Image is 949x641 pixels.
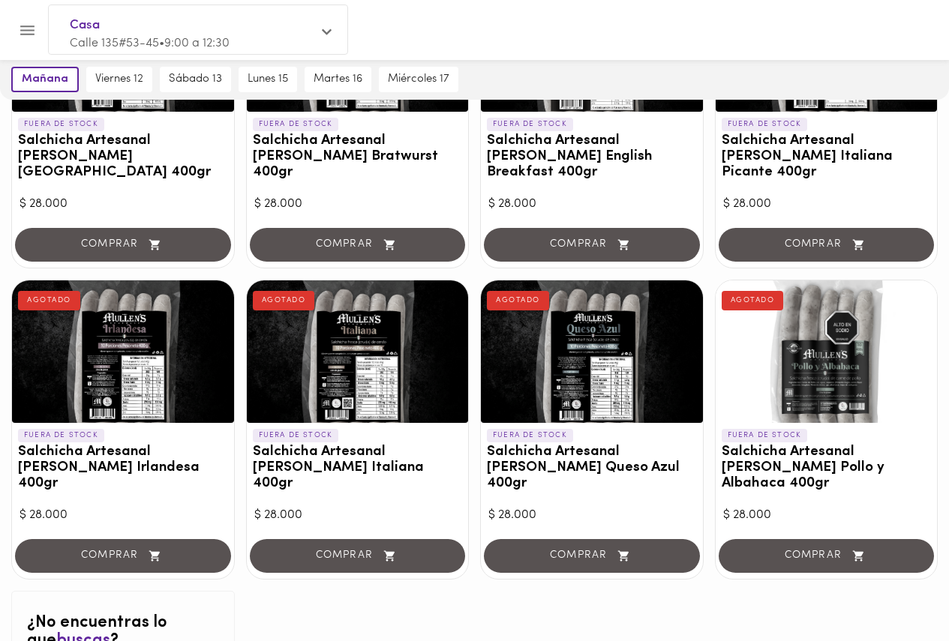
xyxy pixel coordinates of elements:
[487,429,573,442] p: FUERA DE STOCK
[481,280,703,423] div: Salchicha Artesanal Mullens Queso Azul 400gr
[248,73,288,86] span: lunes 15
[86,67,152,92] button: viernes 12
[254,196,461,213] div: $ 28.000
[722,291,784,310] div: AGOTADO
[254,507,461,524] div: $ 28.000
[20,196,227,213] div: $ 28.000
[862,554,934,626] iframe: Messagebird Livechat Widget
[169,73,222,86] span: sábado 13
[716,280,938,423] div: Salchicha Artesanal Mullens Pollo y Albahaca 400gr
[305,67,371,92] button: martes 16
[253,118,339,131] p: FUERA DE STOCK
[247,280,469,423] div: Salchicha Artesanal Mullens Italiana 400gr
[487,445,697,492] h3: Salchicha Artesanal [PERSON_NAME] Queso Azul 400gr
[488,196,695,213] div: $ 28.000
[12,280,234,423] div: Salchicha Artesanal Mullens Irlandesa 400gr
[314,73,362,86] span: martes 16
[18,118,104,131] p: FUERA DE STOCK
[723,507,930,524] div: $ 28.000
[18,429,104,442] p: FUERA DE STOCK
[18,291,80,310] div: AGOTADO
[22,73,68,86] span: mañana
[722,133,932,181] h3: Salchicha Artesanal [PERSON_NAME] Italiana Picante 400gr
[95,73,143,86] span: viernes 12
[379,67,458,92] button: miércoles 17
[722,118,808,131] p: FUERA DE STOCK
[70,37,230,49] span: Calle 135#53-45 • 9:00 a 12:30
[11,67,79,92] button: mañana
[239,67,297,92] button: lunes 15
[20,507,227,524] div: $ 28.000
[487,133,697,181] h3: Salchicha Artesanal [PERSON_NAME] English Breakfast 400gr
[722,445,932,492] h3: Salchicha Artesanal [PERSON_NAME] Pollo y Albahaca 400gr
[253,133,463,181] h3: Salchicha Artesanal [PERSON_NAME] Bratwurst 400gr
[253,429,339,442] p: FUERA DE STOCK
[18,133,228,181] h3: Salchicha Artesanal [PERSON_NAME] [GEOGRAPHIC_DATA] 400gr
[253,445,463,492] h3: Salchicha Artesanal [PERSON_NAME] Italiana 400gr
[723,196,930,213] div: $ 28.000
[722,429,808,442] p: FUERA DE STOCK
[9,12,46,49] button: Menu
[388,73,449,86] span: miércoles 17
[487,118,573,131] p: FUERA DE STOCK
[487,291,549,310] div: AGOTADO
[18,445,228,492] h3: Salchicha Artesanal [PERSON_NAME] Irlandesa 400gr
[488,507,695,524] div: $ 28.000
[253,291,315,310] div: AGOTADO
[70,16,311,35] span: Casa
[160,67,231,92] button: sábado 13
